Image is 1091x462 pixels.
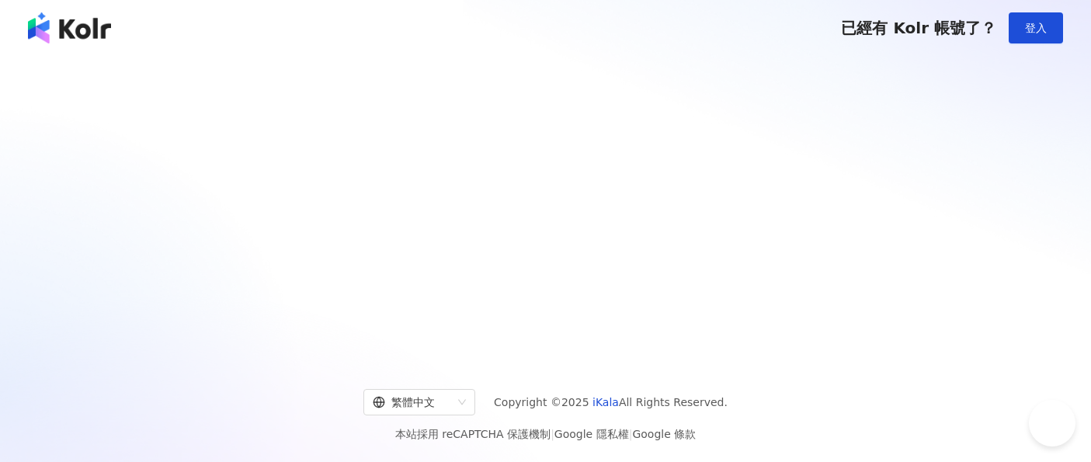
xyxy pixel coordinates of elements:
div: 繁體中文 [373,390,452,415]
a: iKala [592,396,619,408]
span: Copyright © 2025 All Rights Reserved. [494,393,728,412]
a: Google 隱私權 [554,428,629,440]
span: 本站採用 reCAPTCHA 保護機制 [395,425,696,443]
a: Google 條款 [632,428,696,440]
span: 已經有 Kolr 帳號了？ [841,19,996,37]
button: 登入 [1009,12,1063,43]
img: logo [28,12,111,43]
iframe: Toggle Customer Support [1029,414,1075,460]
span: | [551,428,554,440]
span: 登入 [1025,22,1047,34]
span: | [629,428,633,440]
